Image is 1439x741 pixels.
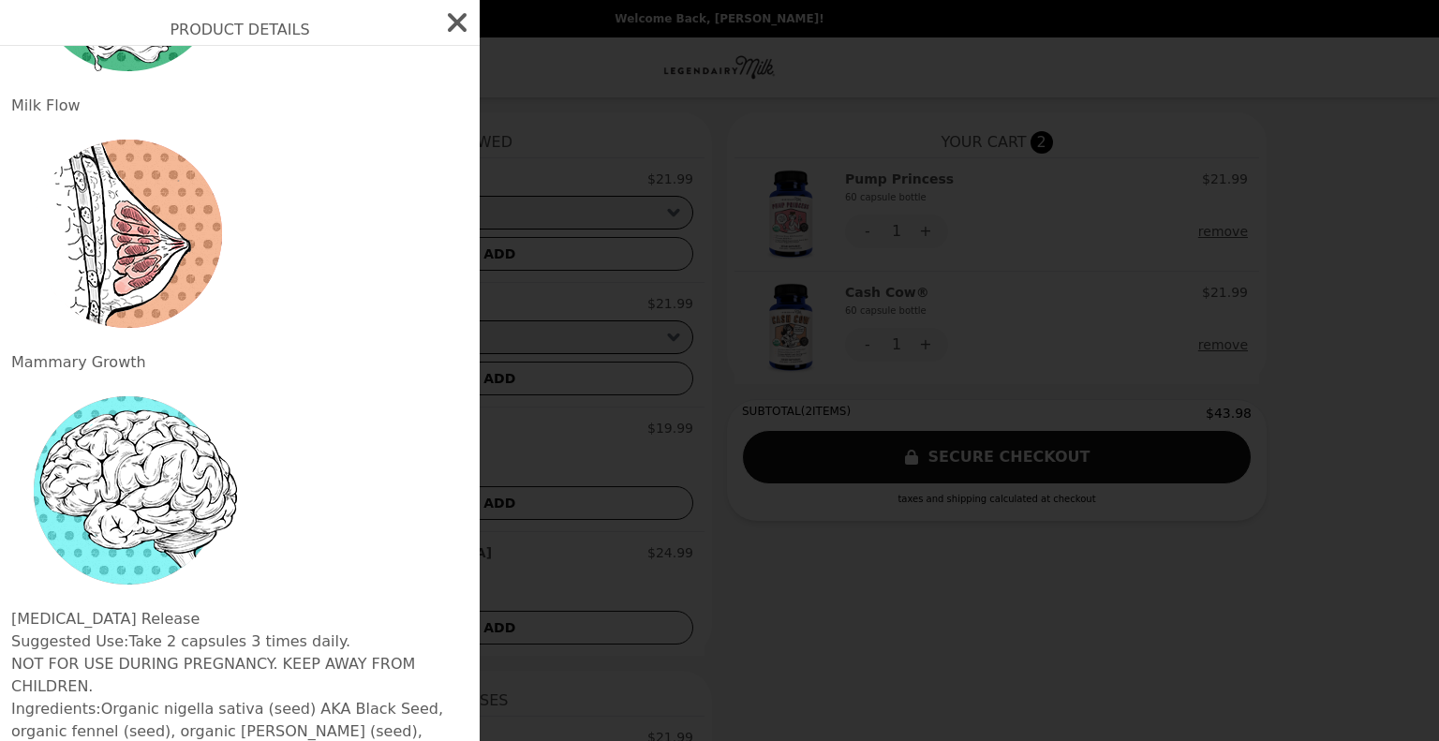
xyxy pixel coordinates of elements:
[11,117,468,374] div: Mammary Growth
[11,374,245,608] img: Prolactin Release
[11,374,468,630] div: [MEDICAL_DATA] Release
[11,653,468,698] p: NOT FOR USE DURING PREGNANCY. KEEP AWAY FROM CHILDREN.
[11,117,245,351] img: Mammary Growth
[11,630,468,653] p: Take 2 capsules 3 times daily.
[11,700,101,718] span: Ingredients:
[11,632,128,650] span: Suggested Use:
